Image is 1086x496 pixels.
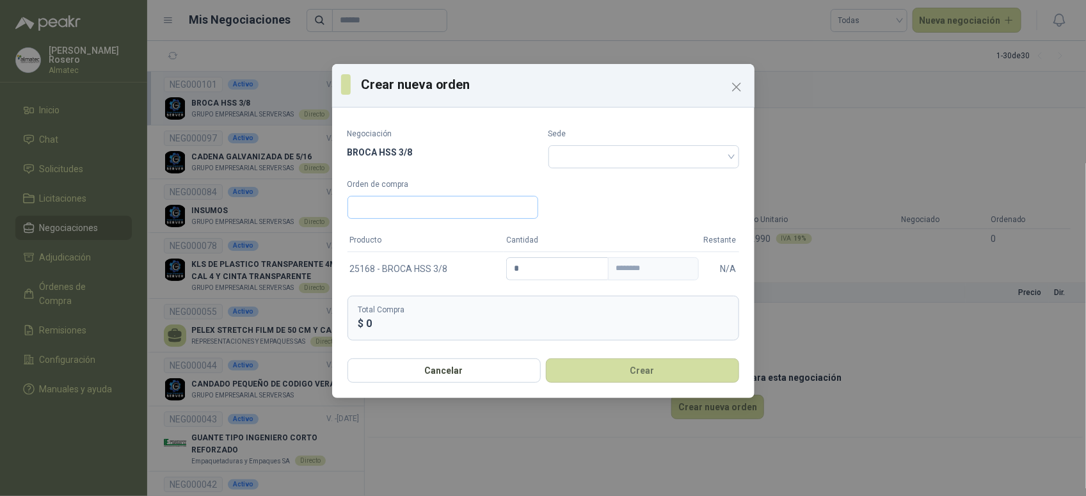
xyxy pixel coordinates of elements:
[347,229,504,252] th: Producto
[701,252,739,285] td: N/A
[504,229,701,252] th: Cantidad
[361,75,746,94] h3: Crear nueva orden
[701,229,739,252] th: Restante
[546,358,739,383] button: Crear
[358,316,728,332] p: $ 0
[347,128,538,140] p: Negociación
[504,252,701,285] td: Cantidad
[726,77,747,97] button: Close
[347,358,541,383] button: Cancelar
[347,145,538,159] div: BROCA HSS 3/8
[350,262,448,276] span: 25168 - BROCA HSS 3/8
[548,128,739,140] label: Sede
[358,304,728,316] p: Total Compra
[347,179,538,191] label: Orden de compra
